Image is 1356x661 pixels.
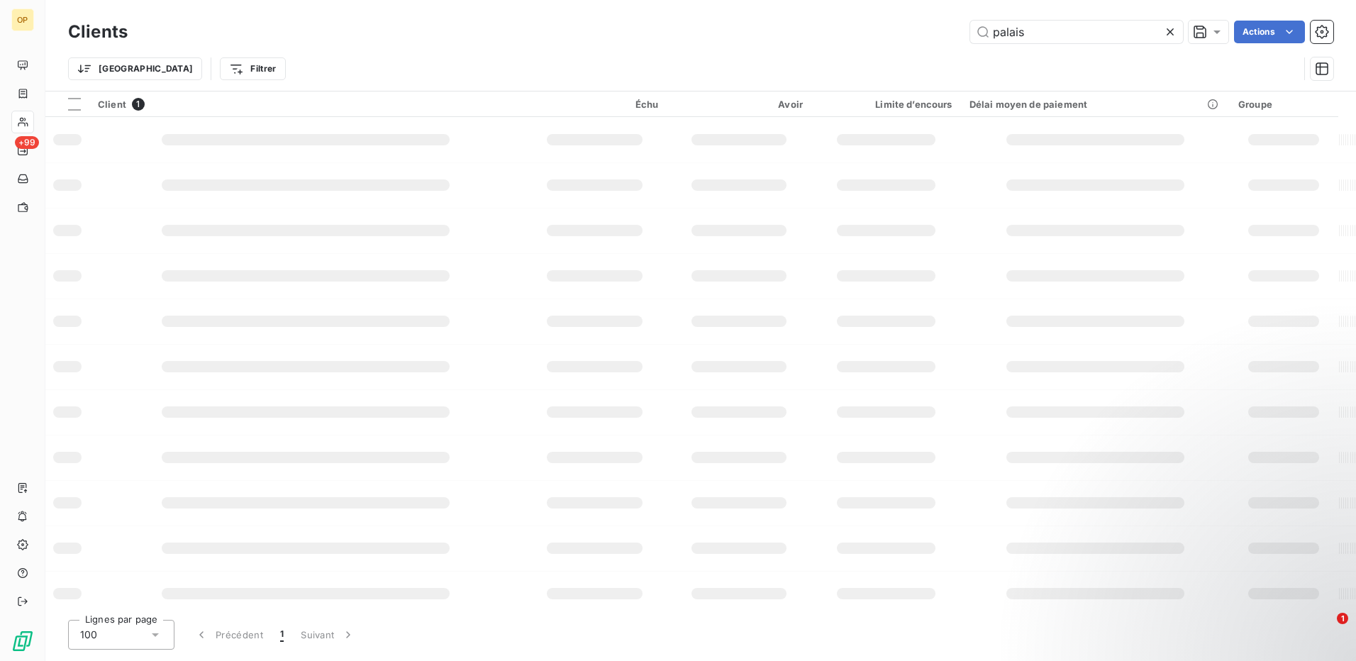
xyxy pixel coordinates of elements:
button: [GEOGRAPHIC_DATA] [68,57,202,80]
button: 1 [272,620,292,650]
div: Délai moyen de paiement [969,99,1221,110]
button: Suivant [292,620,364,650]
div: Avoir [675,99,803,110]
div: Groupe [1238,99,1330,110]
span: 1 [132,98,145,111]
div: Limite d’encours [820,99,952,110]
button: Actions [1234,21,1305,43]
div: OP [11,9,34,31]
iframe: Intercom live chat [1308,613,1342,647]
span: Client [98,99,126,110]
span: 1 [1337,613,1348,624]
button: Filtrer [220,57,285,80]
img: Logo LeanPay [11,630,34,652]
h3: Clients [68,19,128,45]
span: +99 [15,136,39,149]
span: 1 [280,628,284,642]
span: 100 [80,628,97,642]
input: Rechercher [970,21,1183,43]
div: Échu [531,99,659,110]
iframe: Intercom notifications message [1072,523,1356,623]
button: Précédent [186,620,272,650]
